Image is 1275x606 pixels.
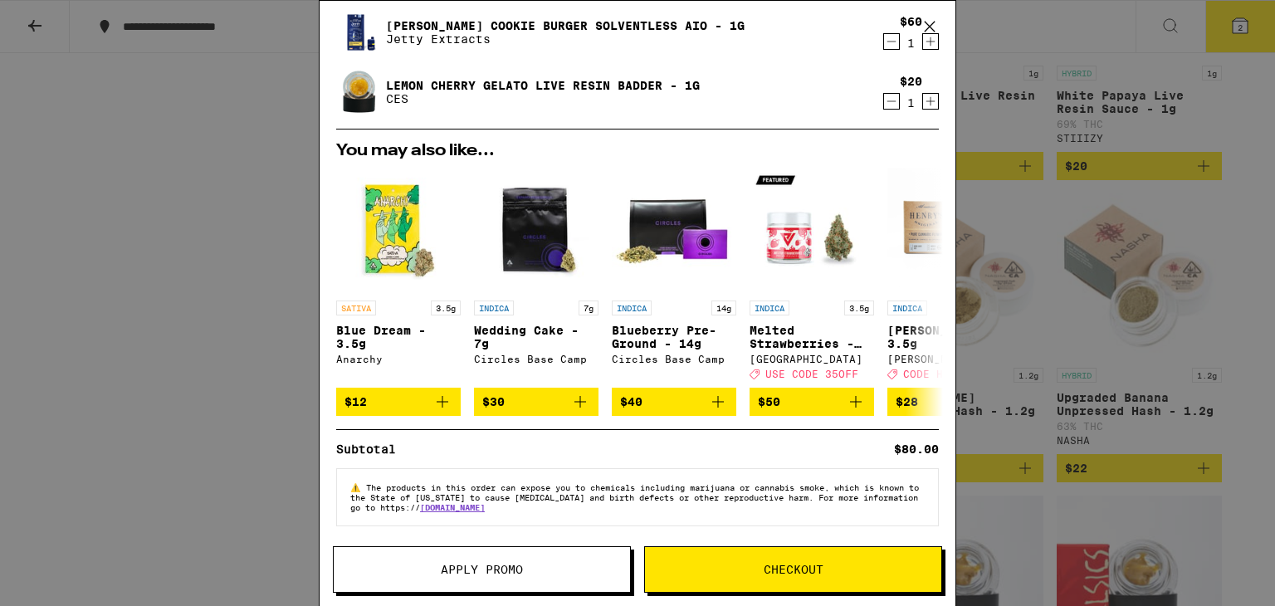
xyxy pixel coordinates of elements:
[386,32,745,46] p: Jetty Extracts
[922,93,939,110] button: Increment
[474,301,514,315] p: INDICA
[887,301,927,315] p: INDICA
[644,546,942,593] button: Checkout
[350,482,366,492] span: ⚠️
[336,9,383,56] img: Tangie Cookie Burger Solventless AIO - 1g
[612,168,736,292] img: Circles Base Camp - Blueberry Pre-Ground - 14g
[764,564,823,575] span: Checkout
[900,96,922,110] div: 1
[386,92,700,105] p: CES
[883,93,900,110] button: Decrement
[474,168,598,388] a: Open page for Wedding Cake - 7g from Circles Base Camp
[887,168,1012,388] a: Open page for King Louis XIII - 3.5g from Henry's Original
[482,395,505,408] span: $30
[336,69,383,115] img: Lemon Cherry Gelato Live Resin Badder - 1g
[900,75,922,88] div: $20
[336,443,408,455] div: Subtotal
[336,168,461,292] img: Anarchy - Blue Dream - 3.5g
[903,369,983,379] span: CODE HIGHFRI
[474,388,598,416] button: Add to bag
[10,12,120,25] span: Hi. Need any help?
[336,143,939,159] h2: You may also like...
[883,33,900,50] button: Decrement
[386,19,745,32] a: [PERSON_NAME] Cookie Burger Solventless AIO - 1g
[350,482,919,512] span: The products in this order can expose you to chemicals including marijuana or cannabis smoke, whi...
[336,168,461,388] a: Open page for Blue Dream - 3.5g from Anarchy
[894,443,939,455] div: $80.00
[612,388,736,416] button: Add to bag
[758,395,780,408] span: $50
[612,354,736,364] div: Circles Base Camp
[750,301,789,315] p: INDICA
[887,388,1012,416] button: Add to bag
[887,168,1012,292] img: Henry's Original - King Louis XIII - 3.5g
[474,168,598,292] img: Circles Base Camp - Wedding Cake - 7g
[844,301,874,315] p: 3.5g
[344,395,367,408] span: $12
[711,301,736,315] p: 14g
[474,324,598,350] p: Wedding Cake - 7g
[431,301,461,315] p: 3.5g
[386,79,700,92] a: Lemon Cherry Gelato Live Resin Badder - 1g
[333,546,631,593] button: Apply Promo
[750,354,874,364] div: [GEOGRAPHIC_DATA]
[750,388,874,416] button: Add to bag
[750,324,874,350] p: Melted Strawberries - 3.5g
[579,301,598,315] p: 7g
[612,324,736,350] p: Blueberry Pre-Ground - 14g
[900,37,922,50] div: 1
[887,324,1012,350] p: [PERSON_NAME] - 3.5g
[750,168,874,388] a: Open page for Melted Strawberries - 3.5g from Ember Valley
[896,395,918,408] span: $28
[750,168,874,292] img: Ember Valley - Melted Strawberries - 3.5g
[474,354,598,364] div: Circles Base Camp
[900,15,922,28] div: $60
[620,395,642,408] span: $40
[612,168,736,388] a: Open page for Blueberry Pre-Ground - 14g from Circles Base Camp
[612,301,652,315] p: INDICA
[441,564,523,575] span: Apply Promo
[336,324,461,350] p: Blue Dream - 3.5g
[887,354,1012,364] div: [PERSON_NAME] Original
[336,388,461,416] button: Add to bag
[765,369,858,379] span: USE CODE 35OFF
[336,354,461,364] div: Anarchy
[420,502,485,512] a: [DOMAIN_NAME]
